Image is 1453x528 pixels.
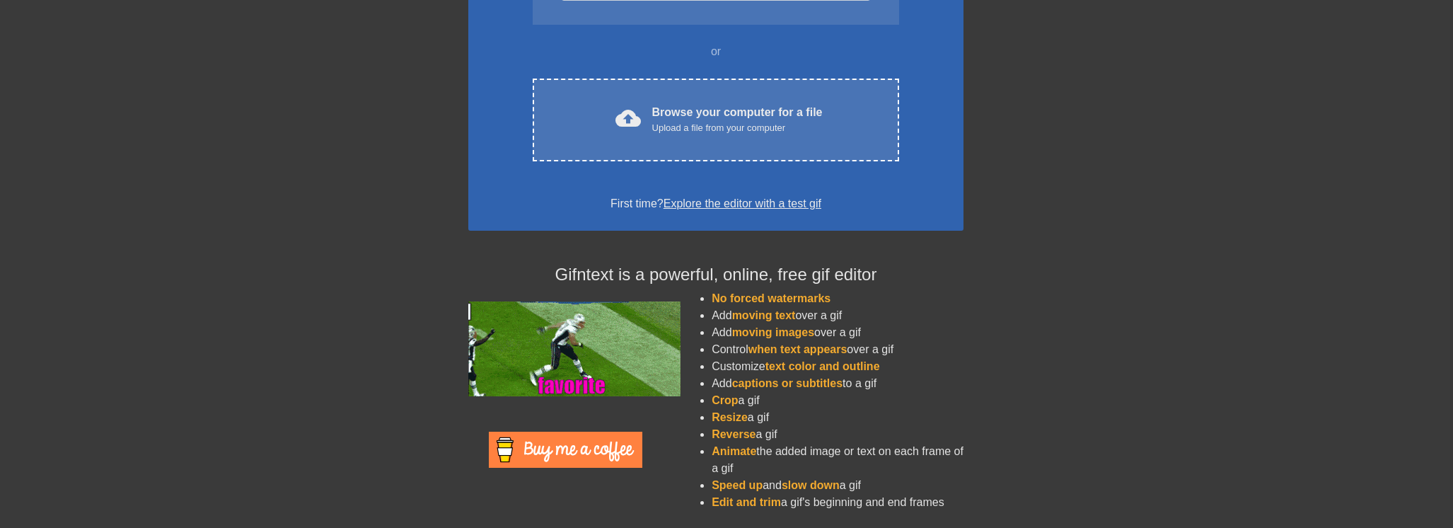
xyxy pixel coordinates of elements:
[712,292,830,304] span: No forced watermarks
[712,477,963,494] li: and a gif
[712,428,756,440] span: Reverse
[712,411,748,423] span: Resize
[712,494,963,511] li: a gif's beginning and end frames
[712,426,963,443] li: a gif
[712,479,763,491] span: Speed up
[615,105,641,131] span: cloud_upload
[712,394,738,406] span: Crop
[652,104,823,135] div: Browse your computer for a file
[712,443,963,477] li: the added image or text on each frame of a gif
[748,343,847,355] span: when text appears
[712,341,963,358] li: Control over a gif
[712,358,963,375] li: Customize
[652,121,823,135] div: Upload a file from your computer
[489,432,642,468] img: Buy Me A Coffee
[732,326,814,338] span: moving images
[712,324,963,341] li: Add over a gif
[782,479,840,491] span: slow down
[712,445,756,457] span: Animate
[468,302,681,396] img: football_small.gif
[664,197,821,210] a: Explore the editor with a test gif
[712,307,963,324] li: Add over a gif
[505,43,927,60] div: or
[732,309,796,321] span: moving text
[712,375,963,392] li: Add to a gif
[712,496,781,508] span: Edit and trim
[732,377,843,389] span: captions or subtitles
[765,360,880,372] span: text color and outline
[487,195,945,212] div: First time?
[468,265,963,285] h4: Gifntext is a powerful, online, free gif editor
[712,409,963,426] li: a gif
[712,392,963,409] li: a gif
